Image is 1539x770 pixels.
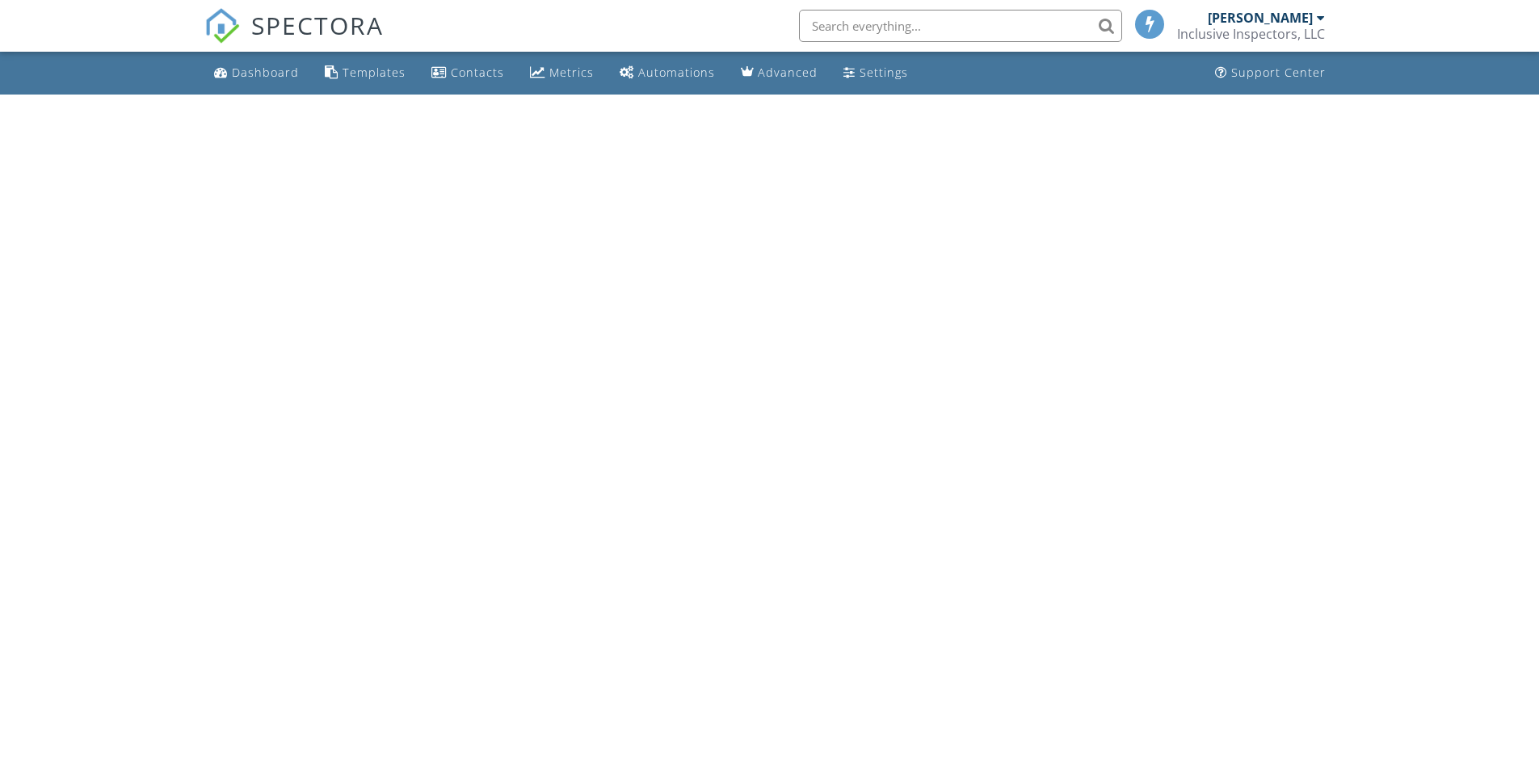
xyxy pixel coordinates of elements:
[524,58,600,88] a: Metrics
[251,8,384,42] span: SPECTORA
[549,65,594,80] div: Metrics
[318,58,412,88] a: Templates
[451,65,504,80] div: Contacts
[860,65,908,80] div: Settings
[758,65,818,80] div: Advanced
[734,58,824,88] a: Advanced
[1177,26,1325,42] div: Inclusive Inspectors, LLC
[204,8,240,44] img: The Best Home Inspection Software - Spectora
[613,58,721,88] a: Automations (Basic)
[1208,10,1313,26] div: [PERSON_NAME]
[1209,58,1332,88] a: Support Center
[343,65,406,80] div: Templates
[425,58,511,88] a: Contacts
[799,10,1122,42] input: Search everything...
[232,65,299,80] div: Dashboard
[1231,65,1326,80] div: Support Center
[204,22,384,56] a: SPECTORA
[638,65,715,80] div: Automations
[208,58,305,88] a: Dashboard
[837,58,915,88] a: Settings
